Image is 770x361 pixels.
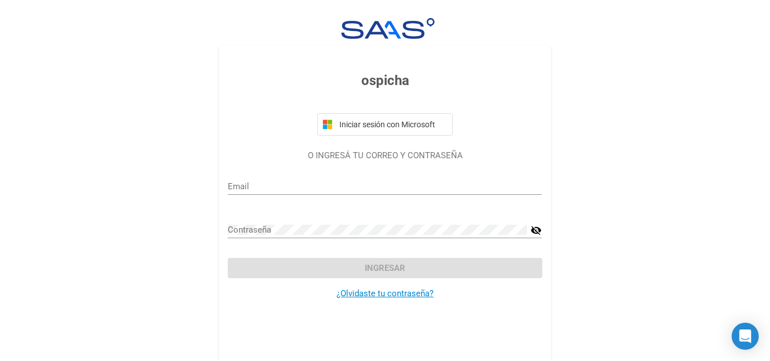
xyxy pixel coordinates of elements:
[732,323,759,350] div: Open Intercom Messenger
[337,120,448,129] span: Iniciar sesión con Microsoft
[228,70,542,91] h3: ospicha
[317,113,453,136] button: Iniciar sesión con Microsoft
[228,258,542,278] button: Ingresar
[228,149,542,162] p: O INGRESÁ TU CORREO Y CONTRASEÑA
[337,288,433,298] a: ¿Olvidaste tu contraseña?
[530,224,542,237] mat-icon: visibility_off
[365,263,405,273] span: Ingresar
